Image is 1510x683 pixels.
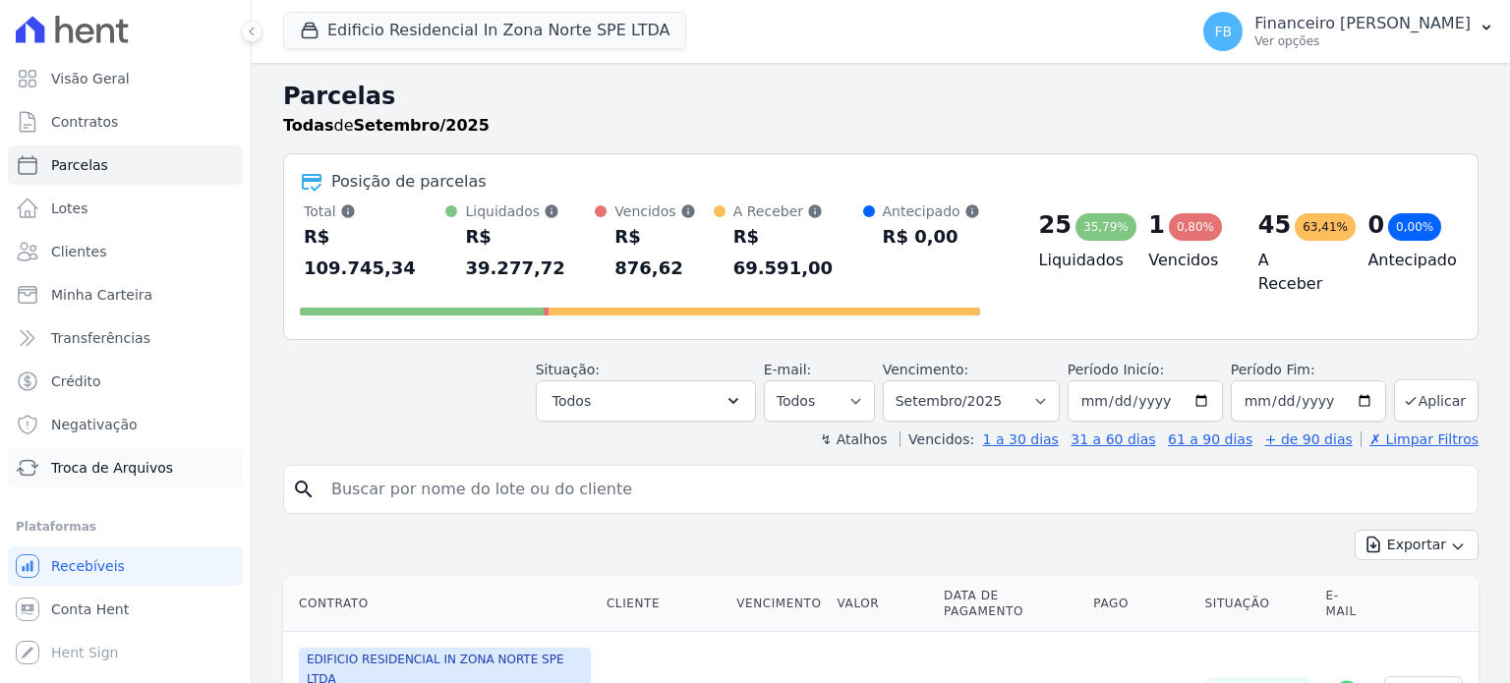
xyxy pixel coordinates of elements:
div: Antecipado [883,201,980,221]
span: Visão Geral [51,69,130,88]
a: Crédito [8,362,243,401]
span: Conta Hent [51,599,129,619]
th: Data de Pagamento [936,576,1085,632]
a: Troca de Arquivos [8,448,243,487]
h2: Parcelas [283,79,1479,114]
button: Aplicar [1394,379,1479,422]
div: 35,79% [1075,213,1136,241]
div: 25 [1039,209,1072,241]
div: 0,00% [1388,213,1441,241]
h4: Antecipado [1367,249,1446,272]
div: 1 [1148,209,1165,241]
label: E-mail: [764,362,812,377]
div: Total [304,201,445,221]
span: Recebíveis [51,556,125,576]
th: Cliente [599,576,728,632]
a: + de 90 dias [1265,431,1353,447]
div: R$ 69.591,00 [733,221,863,284]
a: Transferências [8,318,243,358]
th: Pago [1085,576,1196,632]
span: Clientes [51,242,106,261]
div: Liquidados [465,201,595,221]
div: Vencidos [614,201,713,221]
a: Clientes [8,232,243,271]
strong: Setembro/2025 [354,116,490,135]
label: Período Fim: [1231,360,1386,380]
button: Edificio Residencial In Zona Norte SPE LTDA [283,12,686,49]
a: Lotes [8,189,243,228]
span: Todos [552,389,591,413]
span: Minha Carteira [51,285,152,305]
div: Posição de parcelas [331,170,487,194]
div: 0 [1367,209,1384,241]
a: Conta Hent [8,590,243,629]
a: 61 a 90 dias [1168,431,1252,447]
button: Todos [536,380,756,422]
span: Negativação [51,415,138,434]
span: Troca de Arquivos [51,458,173,478]
div: R$ 876,62 [614,221,713,284]
a: Recebíveis [8,546,243,586]
span: Lotes [51,199,88,218]
label: Situação: [536,362,600,377]
p: Ver opções [1254,33,1471,49]
label: Vencimento: [883,362,968,377]
label: Período Inicío: [1068,362,1164,377]
a: Negativação [8,405,243,444]
th: Valor [830,576,936,632]
div: 63,41% [1295,213,1356,241]
input: Buscar por nome do lote ou do cliente [319,470,1470,509]
div: Plataformas [16,515,235,539]
strong: Todas [283,116,334,135]
a: Contratos [8,102,243,142]
div: R$ 0,00 [883,221,980,253]
span: Parcelas [51,155,108,175]
div: R$ 39.277,72 [465,221,595,284]
div: R$ 109.745,34 [304,221,445,284]
th: Situação [1197,576,1318,632]
h4: Liquidados [1039,249,1118,272]
button: FB Financeiro [PERSON_NAME] Ver opções [1188,4,1510,59]
a: Minha Carteira [8,275,243,314]
span: Crédito [51,371,101,391]
p: Financeiro [PERSON_NAME] [1254,14,1471,33]
button: Exportar [1355,530,1479,560]
label: Vencidos: [900,431,974,447]
div: 45 [1258,209,1291,241]
a: 31 a 60 dias [1071,431,1155,447]
h4: Vencidos [1148,249,1227,272]
div: A Receber [733,201,863,221]
a: ✗ Limpar Filtros [1361,431,1479,447]
a: Parcelas [8,145,243,185]
th: E-mail [1318,576,1377,632]
span: FB [1214,25,1232,38]
a: Visão Geral [8,59,243,98]
span: Transferências [51,328,150,348]
th: Vencimento [728,576,829,632]
div: 0,80% [1169,213,1222,241]
a: 1 a 30 dias [983,431,1059,447]
i: search [292,478,316,501]
th: Contrato [283,576,599,632]
p: de [283,114,490,138]
span: Contratos [51,112,118,132]
label: ↯ Atalhos [820,431,887,447]
h4: A Receber [1258,249,1337,296]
